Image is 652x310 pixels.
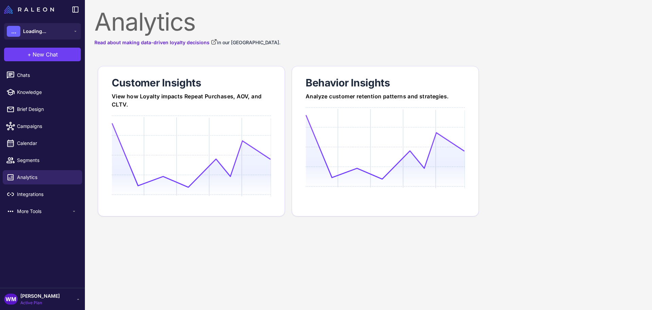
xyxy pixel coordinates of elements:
span: Brief Design [17,105,77,113]
a: Raleon Logo [4,5,57,14]
span: [PERSON_NAME] [20,292,60,300]
span: Loading... [23,28,46,35]
a: Campaigns [3,119,82,133]
span: in our [GEOGRAPHIC_DATA]. [217,39,280,45]
a: Integrations [3,187,82,201]
div: ... [7,26,20,37]
a: Behavior InsightsAnalyze customer retention patterns and strategies. [292,66,479,216]
a: Analytics [3,170,82,184]
a: Brief Design [3,102,82,116]
button: ...Loading... [4,23,81,39]
button: +New Chat [4,48,81,61]
div: Analytics [94,10,642,34]
span: Active Plan [20,300,60,306]
div: Customer Insights [112,76,271,89]
a: Chats [3,68,82,82]
a: Read about making data-driven loyalty decisions [94,39,217,46]
a: Knowledge [3,85,82,99]
span: More Tools [17,208,71,215]
span: Campaigns [17,123,77,130]
div: View how Loyalty impacts Repeat Purchases, AOV, and CLTV. [112,92,271,109]
a: Customer InsightsView how Loyalty impacts Repeat Purchases, AOV, and CLTV. [98,66,285,216]
span: New Chat [33,50,58,59]
div: WM [4,294,18,305]
a: Calendar [3,136,82,150]
span: Chats [17,71,77,79]
span: Integrations [17,191,77,198]
a: Segments [3,153,82,167]
img: Raleon Logo [4,5,54,14]
span: Knowledge [17,88,77,96]
span: Segments [17,157,77,164]
span: + [28,50,31,59]
span: Calendar [17,140,77,147]
div: Behavior Insights [306,76,465,89]
span: Analytics [17,174,77,181]
div: Analyze customer retention patterns and strategies. [306,92,465,100]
